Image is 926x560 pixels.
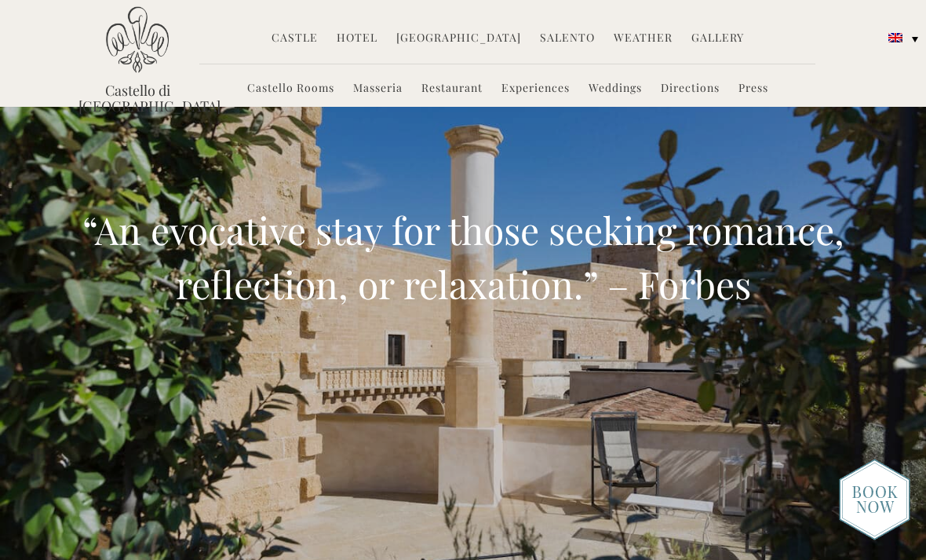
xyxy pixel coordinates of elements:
span: “An evocative stay for those seeking romance, reflection, or relaxation.” – Forbes [82,204,844,309]
a: Castello Rooms [247,80,334,98]
a: Castle [272,30,318,48]
a: Weddings [589,80,642,98]
a: Salento [540,30,595,48]
img: Castello di Ugento [106,6,169,73]
a: Experiences [501,80,570,98]
a: Castello di [GEOGRAPHIC_DATA] [78,82,196,114]
a: Gallery [691,30,744,48]
a: Press [738,80,768,98]
a: Masseria [353,80,403,98]
img: English [888,33,902,42]
a: Hotel [337,30,377,48]
a: Restaurant [421,80,483,98]
a: Directions [661,80,720,98]
a: [GEOGRAPHIC_DATA] [396,30,521,48]
a: Weather [614,30,673,48]
img: new-booknow.png [839,459,910,540]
